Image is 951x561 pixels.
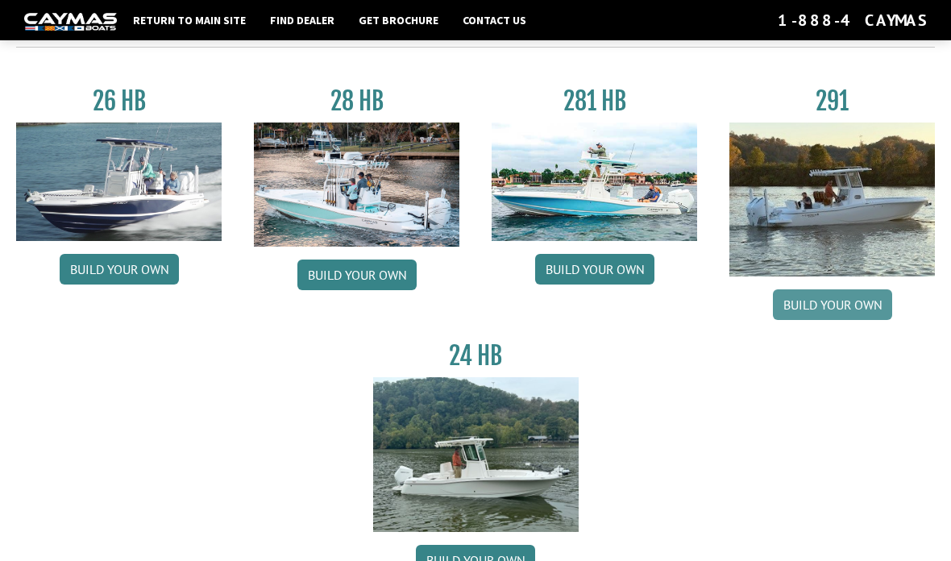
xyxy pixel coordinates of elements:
img: 28-hb-twin.jpg [492,123,697,241]
h3: 28 HB [254,86,459,116]
h3: 291 [729,86,935,116]
a: Find Dealer [262,10,343,31]
a: Return to main site [125,10,254,31]
a: Build your own [535,254,654,285]
a: Build your own [297,260,417,290]
img: white-logo-c9c8dbefe5ff5ceceb0f0178aa75bf4bb51f6bca0971e226c86eb53dfe498488.png [24,13,117,30]
a: Get Brochure [351,10,446,31]
img: 291_Thumbnail.jpg [729,123,935,276]
img: 24_HB_thumbnail.jpg [373,377,579,531]
div: 1-888-4CAYMAS [778,10,927,31]
img: 28_hb_thumbnail_for_caymas_connect.jpg [254,123,459,247]
a: Build your own [60,254,179,285]
a: Build your own [773,289,892,320]
h3: 24 HB [373,341,579,371]
img: 26_new_photo_resized.jpg [16,123,222,241]
a: Contact Us [455,10,534,31]
h3: 281 HB [492,86,697,116]
h3: 26 HB [16,86,222,116]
